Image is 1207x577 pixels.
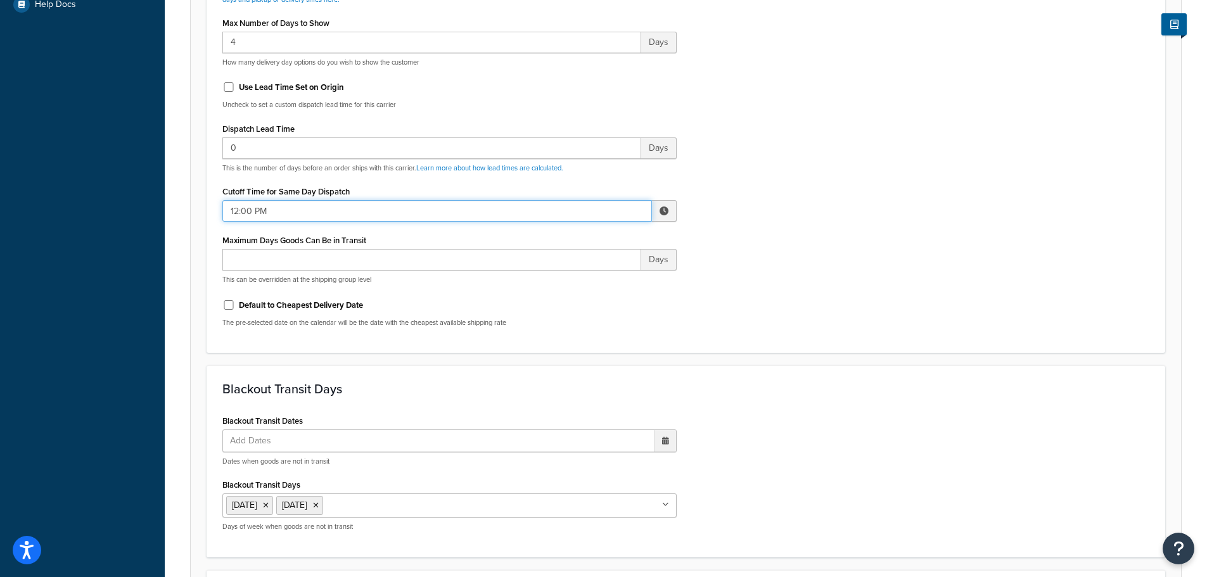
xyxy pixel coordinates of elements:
[222,18,329,28] label: Max Number of Days to Show
[226,430,287,452] span: Add Dates
[641,137,677,159] span: Days
[222,522,677,531] p: Days of week when goods are not in transit
[222,163,677,173] p: This is the number of days before an order ships with this carrier.
[641,32,677,53] span: Days
[1161,13,1187,35] button: Show Help Docs
[222,187,350,196] label: Cutoff Time for Same Day Dispatch
[222,236,366,245] label: Maximum Days Goods Can Be in Transit
[641,249,677,270] span: Days
[239,300,363,311] label: Default to Cheapest Delivery Date
[416,163,563,173] a: Learn more about how lead times are calculated.
[222,124,295,134] label: Dispatch Lead Time
[222,275,677,284] p: This can be overridden at the shipping group level
[1163,533,1194,564] button: Open Resource Center
[222,382,1149,396] h3: Blackout Transit Days
[282,498,307,512] span: [DATE]
[222,318,677,327] p: The pre-selected date on the calendar will be the date with the cheapest available shipping rate
[222,457,677,466] p: Dates when goods are not in transit
[222,100,677,110] p: Uncheck to set a custom dispatch lead time for this carrier
[239,82,344,93] label: Use Lead Time Set on Origin
[222,58,677,67] p: How many delivery day options do you wish to show the customer
[222,416,303,426] label: Blackout Transit Dates
[222,480,300,490] label: Blackout Transit Days
[232,498,257,512] span: [DATE]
